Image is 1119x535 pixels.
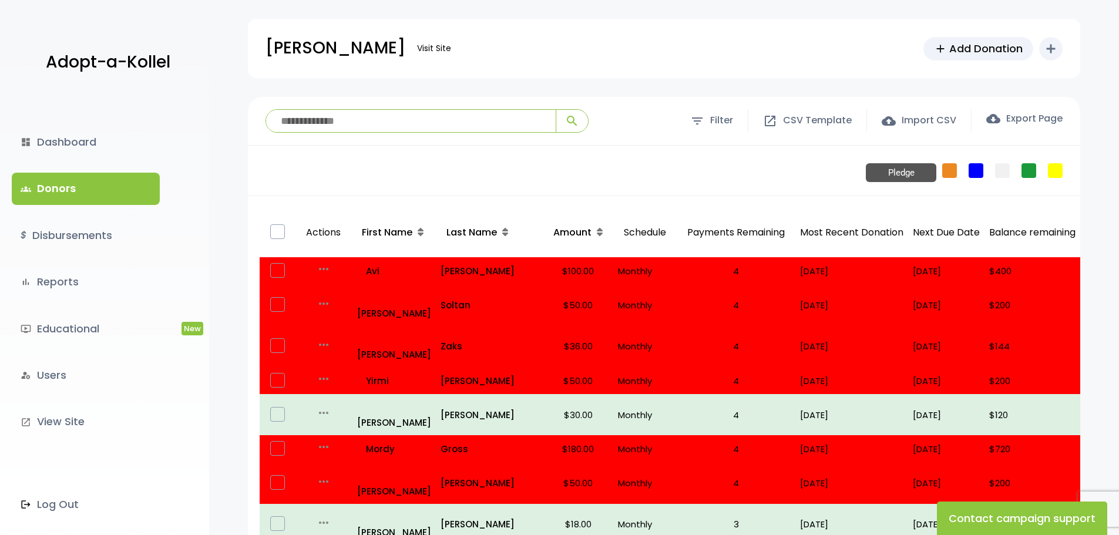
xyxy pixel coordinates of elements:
p: Monthly [618,441,672,457]
p: [DATE] [913,475,980,491]
a: Log Out [12,489,160,520]
p: Monthly [618,263,672,279]
p: Monthly [618,475,672,491]
p: [DATE] [913,516,980,532]
p: [DATE] [800,516,903,532]
i: more_horiz [317,297,331,311]
p: [PERSON_NAME] [357,331,431,362]
p: [PERSON_NAME] [357,467,431,499]
p: Adopt-a-Kollel [46,48,170,77]
p: 4 [681,263,791,279]
p: $36.00 [547,338,609,354]
p: $120 [989,407,1076,423]
i: $ [21,227,26,244]
a: Avi [357,263,431,279]
p: [DATE] [913,373,980,389]
span: open_in_new [763,114,777,128]
p: 3 [681,516,791,532]
a: [PERSON_NAME] [441,516,538,532]
p: [DATE] [800,297,903,313]
i: more_horiz [317,338,331,352]
a: Mordy [357,441,431,457]
i: more_horiz [317,372,331,386]
p: [DATE] [800,373,903,389]
p: Schedule [618,213,672,253]
p: [DATE] [800,338,903,354]
i: dashboard [21,137,31,147]
span: CSV Template [783,112,852,129]
label: Export Page [986,112,1063,126]
p: [PERSON_NAME] [357,399,431,430]
a: [PERSON_NAME] [441,407,538,423]
p: 4 [681,373,791,389]
span: Amount [553,226,592,239]
p: [DATE] [913,263,980,279]
span: Import CSV [902,112,956,129]
p: $400 [989,263,1076,279]
p: Monthly [618,338,672,354]
button: add [1039,37,1063,60]
span: Add Donation [949,41,1023,56]
i: add [1044,42,1058,56]
p: Monthly [618,407,672,423]
p: $200 [989,475,1076,491]
a: addAdd Donation [923,37,1033,60]
p: $18.00 [547,516,609,532]
p: Next Due Date [913,224,980,241]
i: bar_chart [21,277,31,287]
a: Zaks [441,338,538,354]
a: groupsDonors [12,173,160,204]
p: 4 [681,475,791,491]
i: more_horiz [317,516,331,530]
a: Soltan [441,297,538,313]
p: Actions [300,213,347,253]
i: ondemand_video [21,324,31,334]
a: [PERSON_NAME] [357,290,431,321]
p: $180.00 [547,441,609,457]
p: $144 [989,338,1076,354]
p: $100.00 [547,263,609,279]
a: $Disbursements [12,220,160,251]
p: [DATE] [800,475,903,491]
a: [PERSON_NAME] [441,475,538,491]
span: First Name [362,226,412,239]
a: ondemand_videoEducationalNew [12,313,160,345]
a: Pledge [942,163,957,178]
i: more_horiz [317,475,331,489]
p: $720 [989,441,1076,457]
p: Payments Remaining [681,213,791,253]
span: groups [21,184,31,194]
i: more_horiz [317,262,331,276]
span: filter_list [690,114,704,128]
p: $200 [989,297,1076,313]
p: Monthly [618,516,672,532]
i: more_horiz [317,440,331,454]
a: Gross [441,441,538,457]
p: $30.00 [547,407,609,423]
span: add [934,42,947,55]
p: $50.00 [547,373,609,389]
a: dashboardDashboard [12,126,160,158]
span: Filter [710,112,733,129]
p: [DATE] [800,441,903,457]
i: more_horiz [317,406,331,420]
p: [DATE] [913,297,980,313]
p: [PERSON_NAME] [266,33,405,63]
p: 4 [681,338,791,354]
i: launch [21,417,31,428]
p: [DATE] [800,263,903,279]
span: New [182,322,203,335]
p: $200 [989,373,1076,389]
a: [PERSON_NAME] [441,263,538,279]
p: Yirmi [357,373,431,389]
